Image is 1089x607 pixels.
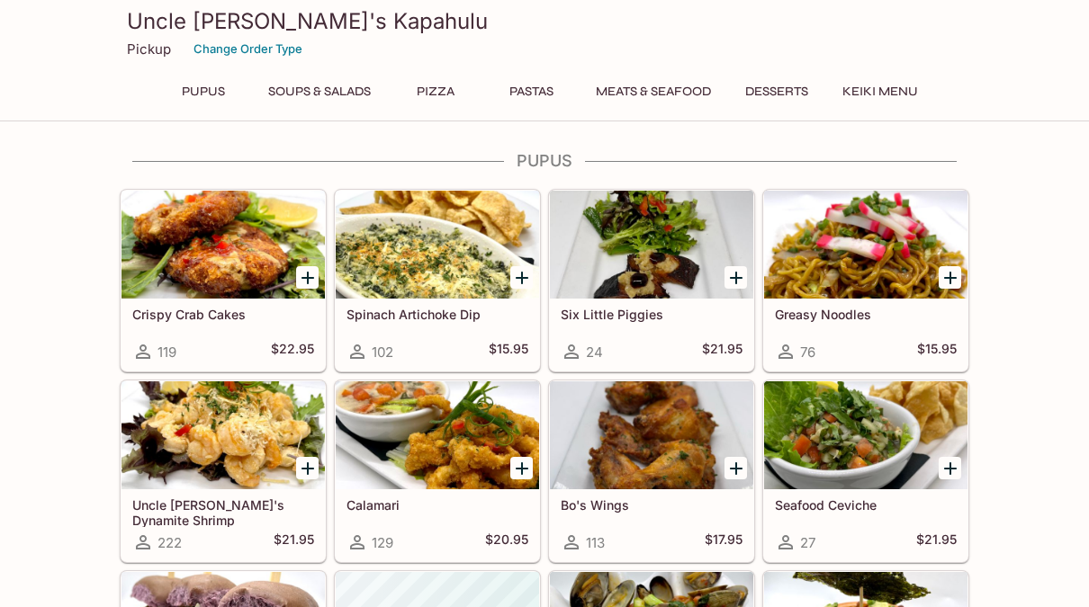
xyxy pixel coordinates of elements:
button: Change Order Type [185,35,310,63]
a: Crispy Crab Cakes119$22.95 [121,190,326,371]
button: Add Greasy Noodles [939,266,961,289]
button: Add Spinach Artichoke Dip [510,266,533,289]
button: Keiki Menu [832,79,928,104]
button: Add Seafood Ceviche [939,457,961,479]
h5: $17.95 [705,531,742,553]
button: Meats & Seafood [586,79,721,104]
button: Soups & Salads [258,79,381,104]
h3: Uncle [PERSON_NAME]'s Kapahulu [127,7,962,35]
a: Calamari129$20.95 [335,380,540,562]
span: 129 [372,534,393,551]
button: Add Bo's Wings [724,457,747,479]
h5: $20.95 [485,531,528,553]
span: 24 [586,344,603,361]
a: Bo's Wings113$17.95 [549,380,754,562]
span: 76 [800,344,815,361]
h5: $22.95 [271,341,314,362]
span: 222 [157,534,182,551]
span: 119 [157,344,176,361]
a: Seafood Ceviche27$21.95 [763,380,968,562]
h5: Spinach Artichoke Dip [346,307,528,322]
button: Pizza [395,79,476,104]
div: Uncle Bo's Dynamite Shrimp [121,381,325,489]
h5: $15.95 [489,341,528,362]
button: Desserts [735,79,818,104]
h5: $15.95 [917,341,957,362]
h5: $21.95 [916,531,957,553]
h5: $21.95 [702,341,742,362]
p: Pickup [127,40,171,58]
button: Pupus [163,79,244,104]
h5: Six Little Piggies [561,307,742,322]
div: Crispy Crab Cakes [121,191,325,299]
span: 113 [586,534,605,551]
a: Six Little Piggies24$21.95 [549,190,754,371]
h5: $21.95 [274,531,314,553]
button: Add Six Little Piggies [724,266,747,289]
span: 102 [372,344,393,361]
h5: Crispy Crab Cakes [132,307,314,322]
a: Uncle [PERSON_NAME]'s Dynamite Shrimp222$21.95 [121,380,326,562]
h5: Calamari [346,497,528,513]
button: Add Calamari [510,457,533,479]
a: Greasy Noodles76$15.95 [763,190,968,371]
button: Add Crispy Crab Cakes [296,266,319,289]
h5: Seafood Ceviche [775,497,957,513]
button: Pastas [490,79,571,104]
h5: Greasy Noodles [775,307,957,322]
h5: Bo's Wings [561,497,742,513]
div: Greasy Noodles [764,191,967,299]
div: Seafood Ceviche [764,381,967,489]
div: Spinach Artichoke Dip [336,191,539,299]
div: Calamari [336,381,539,489]
h4: Pupus [120,151,969,171]
h5: Uncle [PERSON_NAME]'s Dynamite Shrimp [132,497,314,527]
span: 27 [800,534,815,551]
div: Six Little Piggies [550,191,753,299]
a: Spinach Artichoke Dip102$15.95 [335,190,540,371]
button: Add Uncle Bo's Dynamite Shrimp [296,457,319,479]
div: Bo's Wings [550,381,753,489]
